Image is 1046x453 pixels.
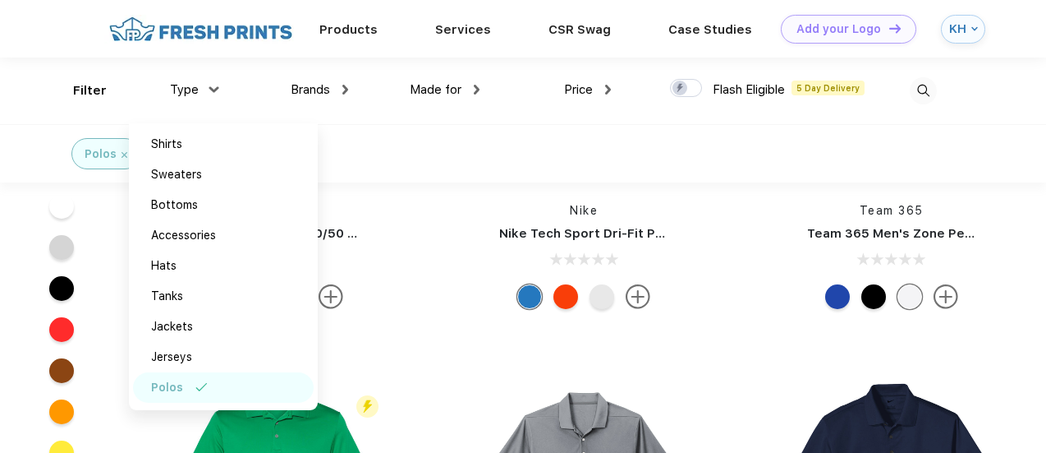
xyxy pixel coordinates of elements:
div: Pacific Blue [517,284,542,309]
img: DT [889,24,901,33]
div: Black [861,284,886,309]
div: KH [949,22,967,36]
span: Type [170,82,199,97]
div: White [897,284,922,309]
div: Jackets [151,318,193,335]
div: Add your Logo [796,22,881,36]
span: Price [564,82,593,97]
img: filter_cancel.svg [122,152,127,158]
div: Tanks [151,288,183,305]
div: White [590,284,614,309]
img: filter_selected.svg [195,383,208,391]
img: more.svg [626,284,650,309]
div: Sweaters [151,166,202,183]
a: Services [435,22,491,37]
div: Polos [85,146,117,163]
div: Bottoms [151,196,198,214]
div: Hats [151,257,177,275]
img: desktop_search.svg [910,77,937,104]
img: more.svg [319,284,343,309]
a: Nike [570,204,598,217]
span: 5 Day Delivery [791,81,865,95]
div: Polos [151,379,183,396]
img: dropdown.png [209,86,219,92]
img: dropdown.png [342,85,348,95]
div: Solar Orange [553,284,578,309]
div: Jerseys [151,349,192,366]
span: Made for [410,82,461,97]
div: Shirts [151,136,182,153]
img: arrow_down_blue.svg [971,25,978,32]
img: dropdown.png [605,85,611,95]
div: Sport Royal [825,284,850,309]
a: CSR Swag [548,22,611,37]
img: flash_active_toggle.svg [356,395,378,418]
a: Nike Tech Sport Dri-Fit Polo [499,226,675,241]
div: Filter [73,81,107,100]
span: Flash Eligible [713,82,785,97]
img: dropdown.png [474,85,479,95]
a: Team 365 [860,204,924,217]
img: more.svg [934,284,958,309]
a: Products [319,22,378,37]
div: Accessories [151,227,216,244]
span: Brands [291,82,330,97]
img: fo%20logo%202.webp [104,15,297,44]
